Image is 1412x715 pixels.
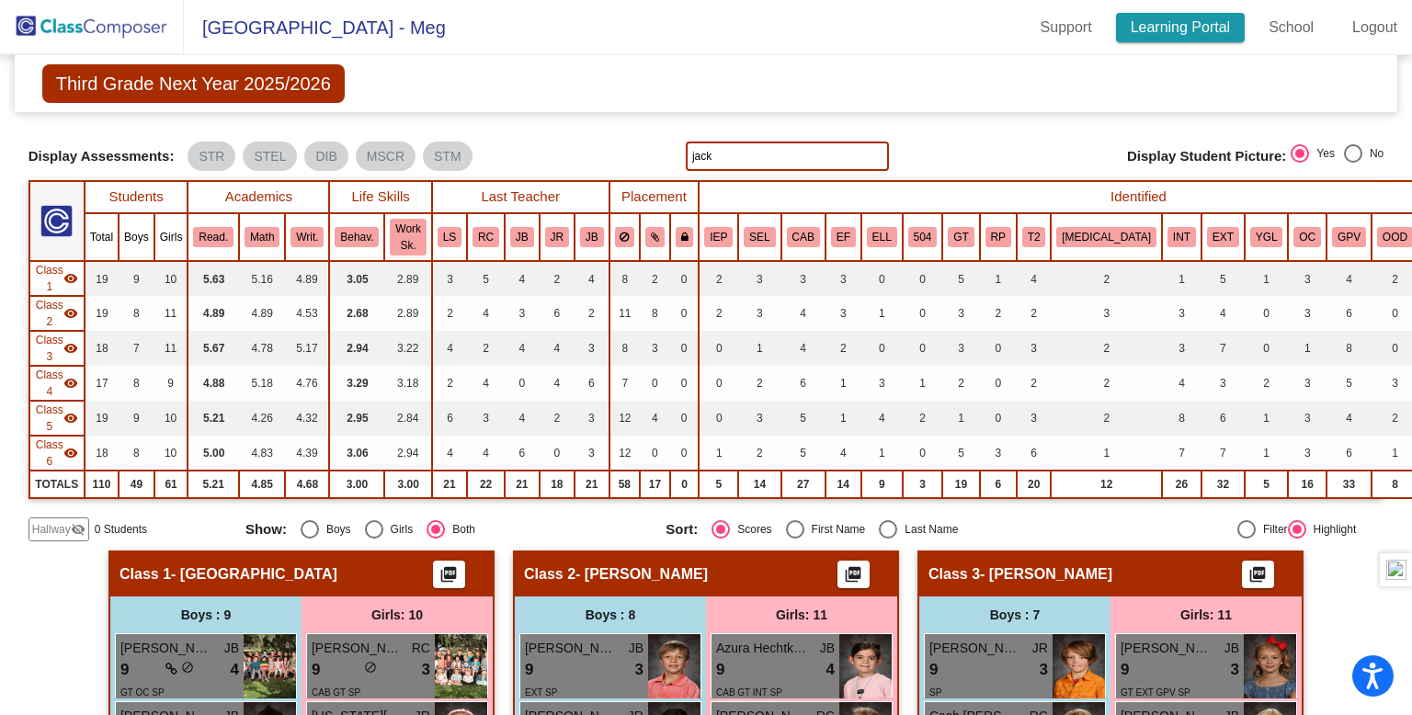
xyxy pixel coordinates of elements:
[1116,13,1246,42] a: Learning Portal
[575,366,609,401] td: 6
[980,436,1017,471] td: 3
[1291,144,1384,168] mat-radio-group: Select an option
[781,331,826,366] td: 4
[1051,261,1162,296] td: 2
[1201,296,1245,331] td: 4
[193,227,233,247] button: Read.
[467,261,505,296] td: 5
[329,401,384,436] td: 2.95
[245,227,279,247] button: Math
[948,227,974,247] button: GT
[908,227,938,247] button: 504
[36,437,63,470] span: Class 6
[36,262,63,295] span: Class 1
[505,331,540,366] td: 4
[903,401,943,436] td: 2
[1162,401,1201,436] td: 8
[1162,331,1201,366] td: 3
[1026,13,1107,42] a: Support
[942,331,979,366] td: 3
[580,227,604,247] button: JB
[942,213,979,261] th: Gifted and Talented
[85,366,119,401] td: 17
[1332,227,1366,247] button: GPV
[304,142,347,171] mat-chip: DIB
[154,471,188,498] td: 61
[154,213,188,261] th: Girls
[1051,366,1162,401] td: 2
[781,401,826,436] td: 5
[686,142,889,171] input: Search...
[640,296,670,331] td: 8
[670,401,700,436] td: 0
[1288,436,1327,471] td: 3
[1288,401,1327,436] td: 3
[467,213,505,261] th: Rixt Clifford
[154,331,188,366] td: 11
[781,366,826,401] td: 6
[154,401,188,436] td: 10
[1245,261,1289,296] td: 1
[1327,366,1372,401] td: 5
[119,296,154,331] td: 8
[826,436,861,471] td: 4
[1201,401,1245,436] td: 6
[467,436,505,471] td: 4
[903,436,943,471] td: 0
[85,401,119,436] td: 19
[329,436,384,471] td: 3.06
[826,261,861,296] td: 3
[640,401,670,436] td: 4
[861,436,903,471] td: 1
[285,436,329,471] td: 4.39
[335,227,379,247] button: Behav.
[1162,436,1201,471] td: 7
[467,296,505,331] td: 4
[28,148,175,165] span: Display Assessments:
[980,261,1017,296] td: 1
[609,213,641,261] th: Keep away students
[63,271,78,286] mat-icon: visibility
[1167,227,1196,247] button: INT
[575,261,609,296] td: 4
[1056,227,1156,247] button: [MEDICAL_DATA]
[1162,366,1201,401] td: 4
[540,366,575,401] td: 4
[188,181,329,213] th: Academics
[738,213,780,261] th: SEL Support
[239,296,285,331] td: 4.89
[63,411,78,426] mat-icon: visibility
[699,401,738,436] td: 0
[942,366,979,401] td: 2
[640,366,670,401] td: 0
[473,227,499,247] button: RC
[1201,366,1245,401] td: 3
[285,401,329,436] td: 4.32
[1327,261,1372,296] td: 4
[861,331,903,366] td: 0
[239,471,285,498] td: 4.85
[85,296,119,331] td: 19
[384,366,431,401] td: 3.18
[1242,561,1274,588] button: Print Students Details
[188,401,239,436] td: 5.21
[432,331,467,366] td: 4
[329,366,384,401] td: 3.29
[1293,227,1321,247] button: OC
[540,401,575,436] td: 2
[781,261,826,296] td: 3
[423,142,473,171] mat-chip: STM
[1017,296,1052,331] td: 2
[29,261,85,296] td: Hidden teacher - Hittesdorf
[738,331,780,366] td: 1
[85,436,119,471] td: 18
[640,213,670,261] th: Keep with students
[467,331,505,366] td: 2
[432,401,467,436] td: 6
[384,331,431,366] td: 3.22
[1254,13,1328,42] a: School
[826,366,861,401] td: 1
[1245,213,1289,261] th: Young for Grade Level
[1309,145,1335,162] div: Yes
[1245,401,1289,436] td: 1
